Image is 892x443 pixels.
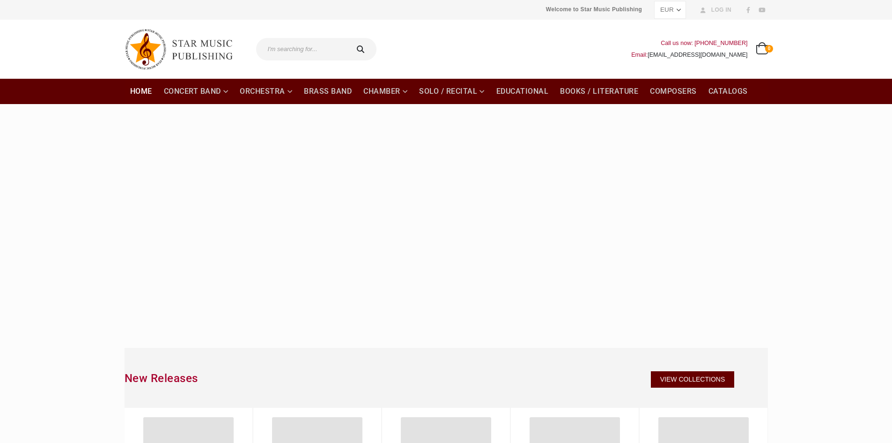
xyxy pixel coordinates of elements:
[491,79,554,104] a: Educational
[256,38,347,60] input: I'm searching for...
[703,79,753,104] a: Catalogs
[631,49,747,61] div: Email:
[644,79,702,104] a: Composers
[413,79,490,104] a: Solo / Recital
[125,79,158,104] a: Home
[648,52,747,58] a: [EMAIL_ADDRESS][DOMAIN_NAME]
[546,2,642,16] span: Welcome to Star Music Publishing
[234,79,298,104] a: Orchestra
[631,38,747,49] div: Call us now: [PHONE_NUMBER]
[756,4,768,16] a: Youtube
[554,79,644,104] a: Books / Literature
[158,79,234,104] a: Concert Band
[651,371,734,388] a: VIEW COLLECTIONS
[660,375,725,384] span: VIEW COLLECTIONS
[742,4,754,16] a: Facebook
[765,45,773,53] span: 0
[697,4,731,16] a: Log In
[125,24,242,74] img: Star Music Publishing
[298,79,357,104] a: Brass Band
[358,79,413,104] a: Chamber
[125,371,604,385] h2: New Releases
[347,38,377,60] button: Search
